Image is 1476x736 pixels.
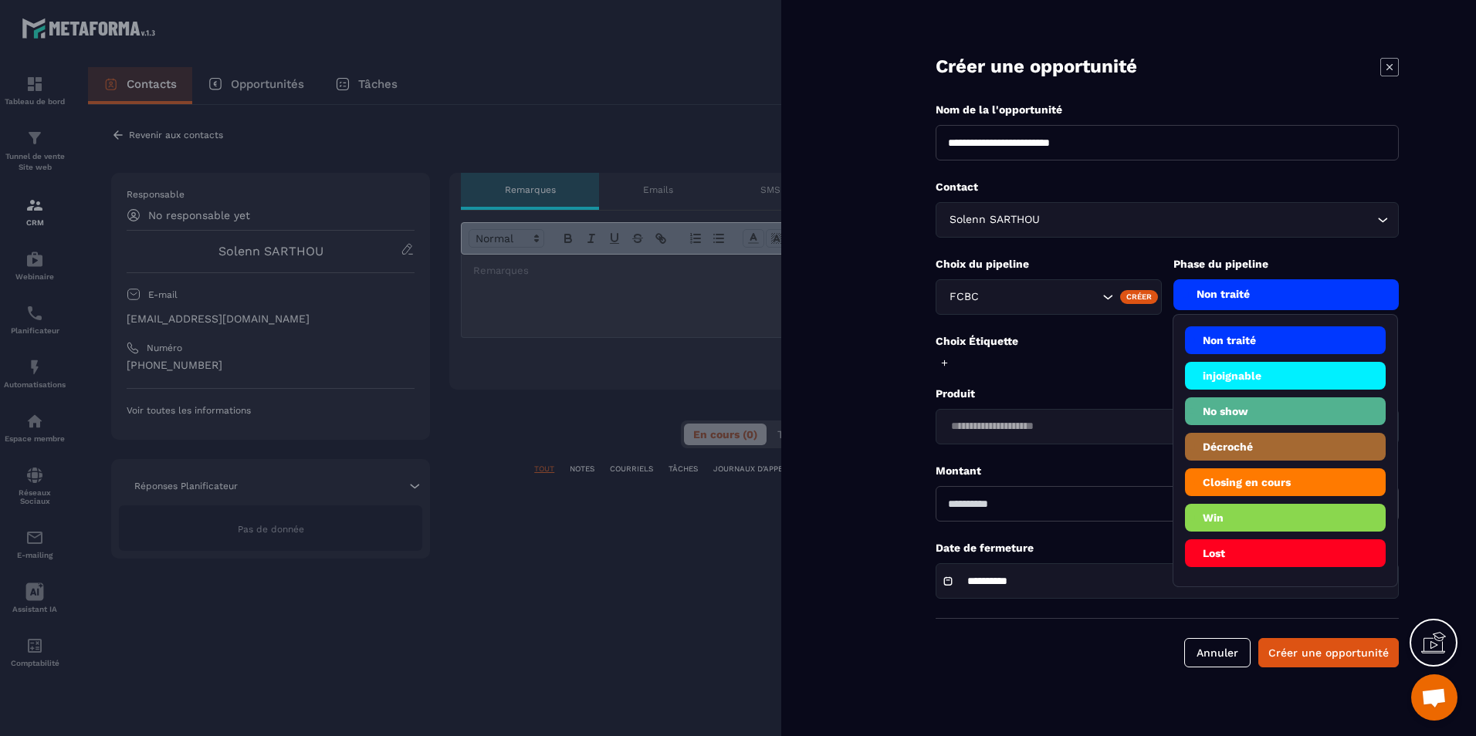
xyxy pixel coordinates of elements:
div: Search for option [936,279,1162,315]
p: Contact [936,180,1399,194]
p: Nom de la l'opportunité [936,103,1399,117]
button: Créer une opportunité [1258,638,1399,667]
p: Montant [936,464,1399,478]
input: Search for option [1000,289,1099,306]
span: FCBC [946,289,1000,306]
div: Search for option [936,409,1399,444]
input: Search for option [946,418,1373,435]
p: Créer une opportunité [936,54,1137,79]
p: Choix Étiquette [936,334,1399,349]
p: Date de fermeture [936,541,1399,555]
p: Produit [936,387,1399,401]
input: Search for option [1043,211,1373,228]
div: Créer [1120,290,1158,304]
p: Choix du pipeline [936,257,1162,272]
div: Search for option [936,202,1399,238]
button: Annuler [1184,638,1251,667]
span: Solenn SARTHOU [946,211,1043,228]
p: Phase du pipeline [1173,257,1400,272]
div: Ouvrir le chat [1411,674,1457,721]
